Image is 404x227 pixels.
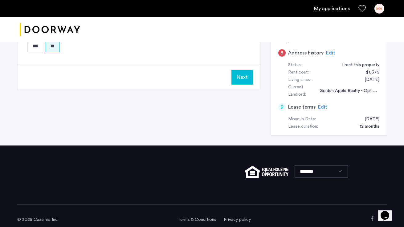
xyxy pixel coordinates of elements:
div: Living since: [288,76,312,84]
span: Edit [326,50,335,55]
a: Cazamio logo [20,18,80,41]
div: 10/01/2025 [358,116,379,123]
iframe: chat widget [378,202,398,221]
a: Favorites [358,5,366,12]
img: equal-housing.png [245,166,288,178]
div: Rent cost: [288,69,309,76]
h5: Address history [288,49,324,57]
div: Lease duration: [288,123,318,130]
div: 05/15/2023 [358,76,379,84]
button: Next [231,70,253,85]
div: Status: [288,62,302,69]
img: logo [20,18,80,41]
div: Current Landlord: [288,84,313,98]
select: Language select [295,165,348,177]
span: © 2025 Cazamio Inc. [17,217,59,222]
h5: Lease terms [288,103,316,111]
div: Move in Date: [288,116,316,123]
a: Terms and conditions [178,217,216,223]
div: I rent this property [336,62,379,69]
div: 9 [278,103,286,111]
div: $1,675 [360,69,379,76]
div: Golden Apple Realty - Optimum Property [313,87,379,95]
a: Privacy policy [224,217,251,223]
a: Facebook [370,216,375,221]
div: MA [374,4,384,14]
span: Edit [318,105,327,110]
div: 12 months [353,123,379,130]
div: 8 [278,49,286,57]
a: My application [314,5,350,12]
